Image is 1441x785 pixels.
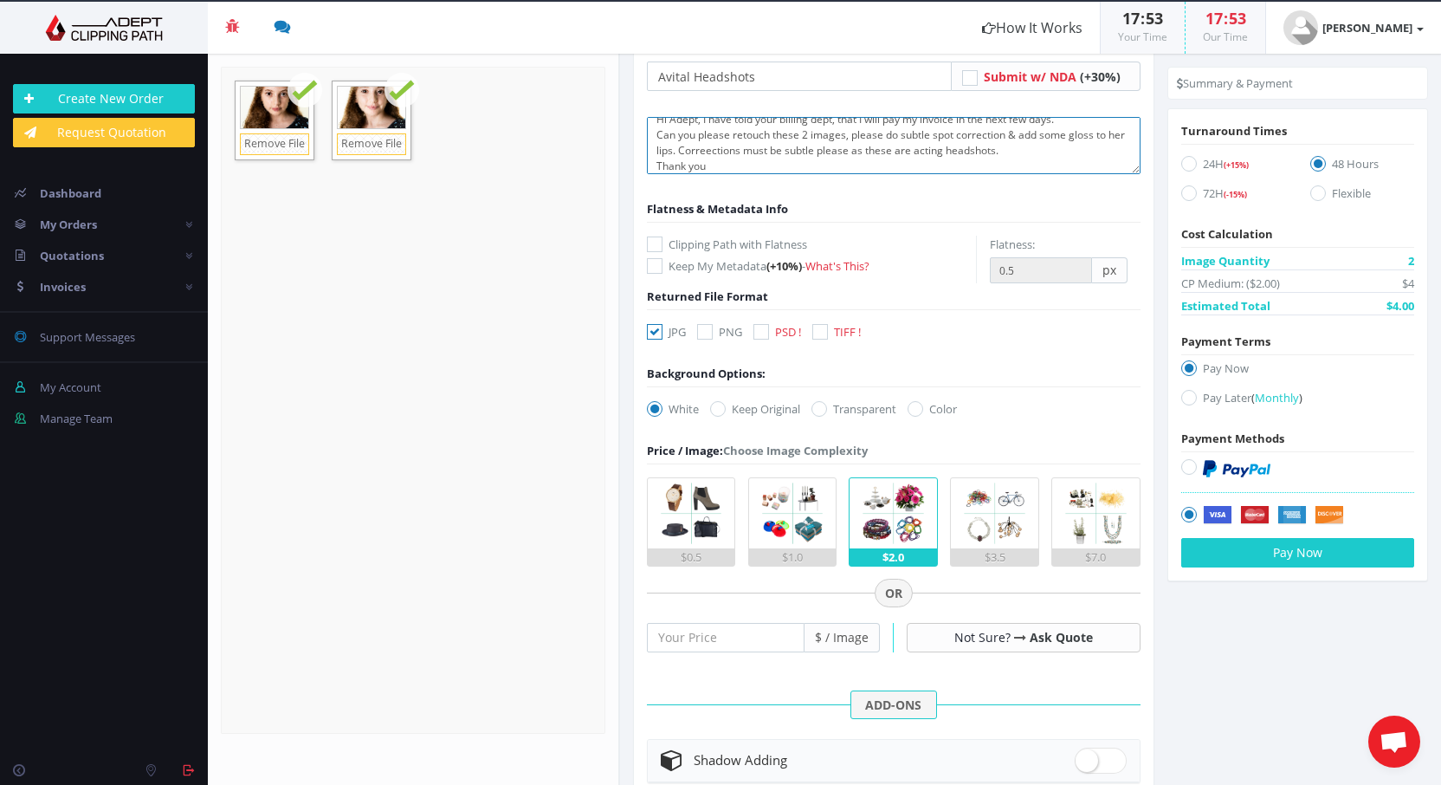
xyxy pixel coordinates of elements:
span: $4 [1402,275,1414,292]
span: Returned File Format [647,289,768,304]
a: How It Works [965,2,1100,54]
img: user_default.jpg [1283,10,1318,45]
a: Remove File [337,133,406,155]
span: Payment Methods [1181,431,1284,446]
a: Remove File [240,133,309,155]
div: Choose Image Complexity [647,442,868,459]
div: $3.5 [951,548,1038,566]
span: 17 [1122,8,1140,29]
span: CP Medium: ($2.00) [1181,275,1280,292]
a: [PERSON_NAME] [1266,2,1441,54]
small: Your Time [1118,29,1167,44]
a: What's This? [805,258,869,274]
span: Flatness & Metadata Info [647,201,788,217]
div: $7.0 [1052,548,1140,566]
label: White [647,400,699,418]
input: Your Price [647,623,805,652]
span: Payment Terms [1181,334,1270,349]
label: 72H [1181,185,1285,208]
span: TIFF ! [834,324,861,340]
a: Request Quotation [13,118,195,147]
label: Transparent [811,400,896,418]
input: Your Order Title [647,62,952,91]
span: My Account [40,380,101,395]
img: 5.png [1061,478,1131,548]
span: : [1140,8,1146,29]
small: Our Time [1203,29,1248,44]
label: Pay Now [1181,360,1414,383]
a: Ask Quote [1030,629,1093,646]
img: 4.png [960,478,1030,548]
span: My Orders [40,217,97,232]
span: (+30%) [1080,68,1121,85]
div: $2.0 [850,548,937,566]
label: 48 Hours [1310,155,1414,178]
img: Adept Graphics [13,15,195,41]
label: Keep My Metadata - [647,257,976,275]
span: OR [875,579,913,608]
span: Image Quantity [1181,252,1270,269]
span: Price / Image: [647,443,723,458]
label: JPG [647,323,686,341]
div: $1.0 [749,548,837,566]
img: 1.png [656,478,727,548]
span: ADD-ONS [850,691,937,720]
div: Background Options: [647,365,766,382]
label: 24H [1181,155,1285,178]
strong: [PERSON_NAME] [1322,20,1412,36]
label: Flexible [1310,185,1414,208]
label: Flatness: [990,236,1035,253]
span: Not Sure? [954,629,1011,646]
label: Clipping Path with Flatness [647,236,976,253]
a: Submit w/ NDA (+30%) [984,68,1121,85]
label: Color [908,400,957,418]
a: Create New Order [13,84,195,114]
label: Pay Later [1181,389,1414,412]
span: Estimated Total [1181,297,1270,315]
span: 53 [1229,8,1246,29]
span: Cost Calculation [1181,226,1273,242]
span: Shadow Adding [694,751,787,769]
button: Pay Now [1181,538,1414,568]
span: Dashboard [40,185,101,201]
span: 2 [1408,252,1414,269]
span: (+15%) [1224,159,1249,171]
img: 3.png [858,478,928,548]
span: Manage Team [40,411,113,426]
div: $0.5 [648,548,735,566]
label: Keep Original [710,400,800,418]
span: PSD ! [775,324,801,340]
span: Submit w/ NDA [984,68,1076,85]
span: $4.00 [1386,297,1414,315]
a: (-15%) [1224,185,1247,201]
span: Turnaround Times [1181,123,1287,139]
div: Open chat [1368,716,1420,768]
span: (+10%) [766,258,802,274]
label: PNG [697,323,742,341]
img: 2.png [758,478,828,548]
a: (+15%) [1224,156,1249,172]
span: Invoices [40,279,86,295]
span: : [1223,8,1229,29]
span: $ / Image [805,623,880,652]
a: (Monthly) [1251,390,1302,405]
li: Summary & Payment [1177,75,1293,92]
span: (-15%) [1224,189,1247,200]
span: Monthly [1255,390,1299,405]
img: Securely by Stripe [1203,506,1344,525]
span: 17 [1205,8,1223,29]
span: px [1092,257,1128,283]
span: 53 [1146,8,1163,29]
span: Quotations [40,248,104,263]
img: PayPal [1203,460,1270,477]
span: Support Messages [40,329,135,345]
